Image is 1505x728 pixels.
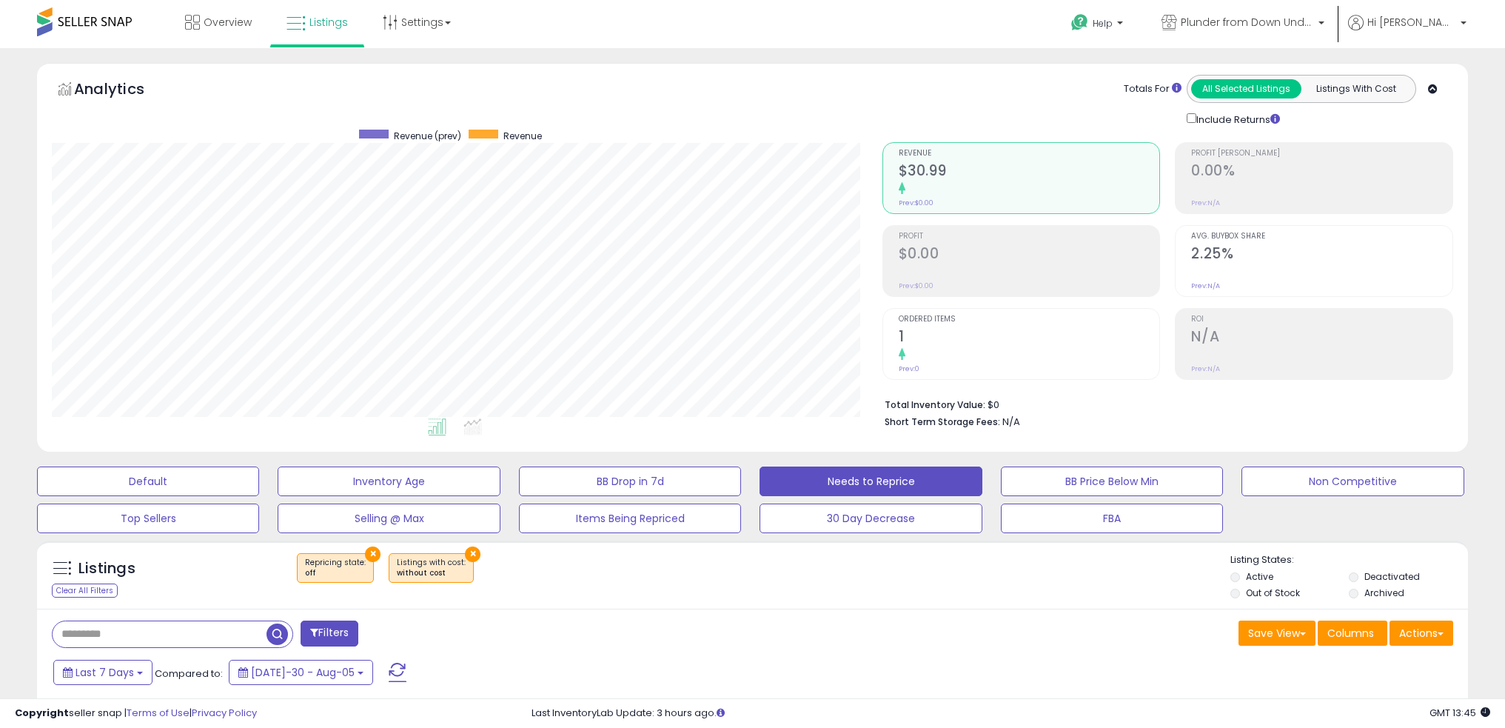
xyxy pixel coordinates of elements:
[1191,315,1452,324] span: ROI
[15,707,257,721] div: seller snap | |
[1367,15,1456,30] span: Hi [PERSON_NAME]
[1191,162,1452,182] h2: 0.00%
[1364,570,1420,583] label: Deactivated
[1093,17,1113,30] span: Help
[1070,13,1089,32] i: Get Help
[1191,150,1452,158] span: Profit [PERSON_NAME]
[1059,2,1138,48] a: Help
[899,281,933,290] small: Prev: $0.00
[251,665,355,680] span: [DATE]-30 - Aug-05
[1191,79,1301,98] button: All Selected Listings
[309,15,348,30] span: Listings
[78,558,135,579] h5: Listings
[278,467,500,496] button: Inventory Age
[1191,198,1220,207] small: Prev: N/A
[365,547,381,562] button: ×
[305,557,366,579] span: Repricing state :
[1191,281,1220,290] small: Prev: N/A
[519,467,741,496] button: BB Drop in 7d
[397,568,466,578] div: without cost
[37,504,259,533] button: Top Sellers
[885,415,1000,428] b: Short Term Storage Fees:
[1246,587,1300,599] label: Out of Stock
[1002,415,1020,429] span: N/A
[1364,587,1404,599] label: Archived
[1327,626,1374,641] span: Columns
[899,150,1160,158] span: Revenue
[1001,467,1223,496] button: BB Price Below Min
[127,706,190,720] a: Terms of Use
[192,706,257,720] a: Privacy Policy
[1191,245,1452,265] h2: 2.25%
[1191,233,1452,241] span: Avg. Buybox Share
[899,245,1160,265] h2: $0.00
[899,162,1160,182] h2: $30.99
[1191,328,1452,348] h2: N/A
[899,364,919,373] small: Prev: 0
[1238,621,1315,646] button: Save View
[1241,467,1464,496] button: Non Competitive
[899,315,1160,324] span: Ordered Items
[532,707,1490,721] div: Last InventoryLab Update: 3 hours ago.
[1230,553,1468,567] p: Listing States:
[278,504,500,533] button: Selling @ Max
[53,660,152,685] button: Last 7 Days
[74,79,173,103] h5: Analytics
[503,130,542,142] span: Revenue
[204,15,252,30] span: Overview
[1390,621,1453,646] button: Actions
[1181,15,1314,30] span: Plunder from Down Under Shop
[899,328,1160,348] h2: 1
[229,660,373,685] button: [DATE]-30 - Aug-05
[52,584,118,598] div: Clear All Filters
[1246,570,1273,583] label: Active
[37,467,259,496] button: Default
[1001,504,1223,533] button: FBA
[1124,82,1181,96] div: Totals For
[519,504,741,533] button: Items Being Repriced
[885,398,985,411] b: Total Inventory Value:
[899,233,1160,241] span: Profit
[155,667,223,681] span: Compared to:
[1348,15,1467,48] a: Hi [PERSON_NAME]
[1176,110,1298,127] div: Include Returns
[1191,364,1220,373] small: Prev: N/A
[885,395,1442,413] li: $0
[394,130,461,142] span: Revenue (prev)
[1429,706,1490,720] span: 2025-08-13 13:45 GMT
[760,504,982,533] button: 30 Day Decrease
[1301,79,1411,98] button: Listings With Cost
[15,706,69,720] strong: Copyright
[760,467,982,496] button: Needs to Reprice
[301,621,358,647] button: Filters
[76,665,134,680] span: Last 7 Days
[397,557,466,579] span: Listings with cost :
[465,547,480,562] button: ×
[1318,621,1387,646] button: Columns
[305,568,366,578] div: off
[899,198,933,207] small: Prev: $0.00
